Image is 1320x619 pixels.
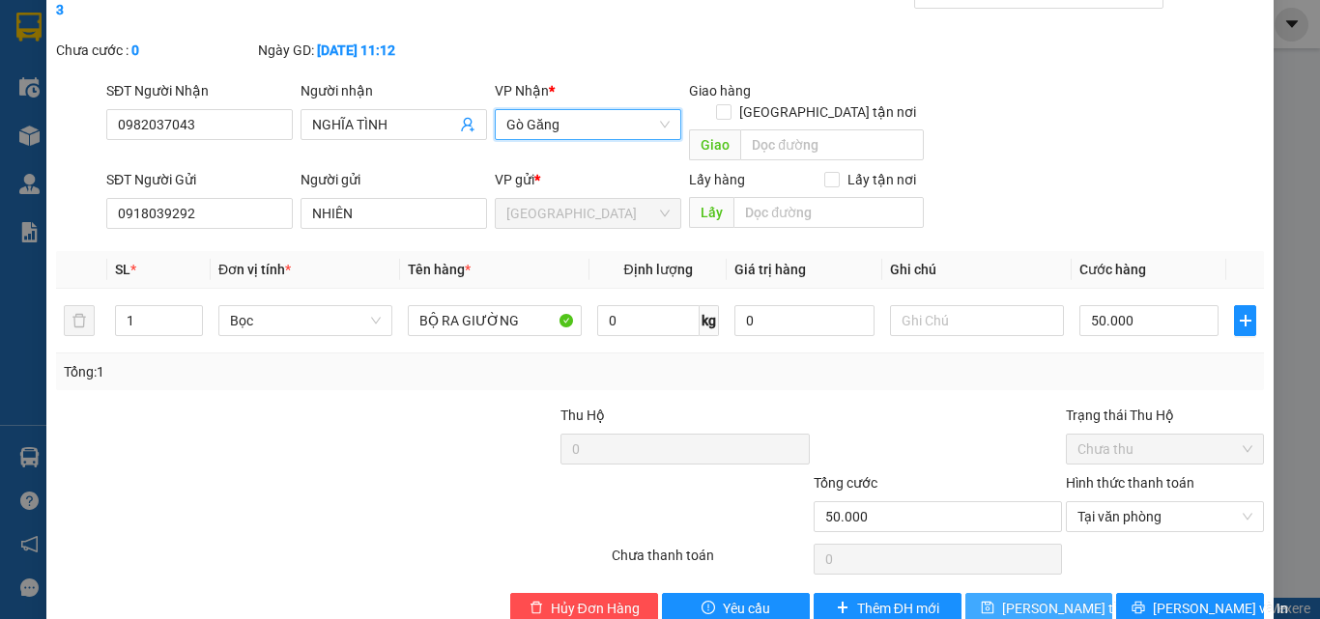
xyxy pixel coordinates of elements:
[258,40,456,61] div: Ngày GD:
[981,601,994,616] span: save
[1079,262,1146,277] span: Cước hàng
[689,83,751,98] span: Giao hàng
[857,598,939,619] span: Thêm ĐH mới
[495,169,681,190] div: VP gửi
[882,251,1072,289] th: Ghi chú
[106,80,293,101] div: SĐT Người Nhận
[733,197,924,228] input: Dọc đường
[890,305,1064,336] input: Ghi Chú
[301,80,487,101] div: Người nhận
[723,598,770,619] span: Yêu cầu
[408,305,582,336] input: VD: Bàn, Ghế
[14,122,215,145] div: 70.000
[1066,475,1194,491] label: Hình thức thanh toán
[506,110,670,139] span: Gò Găng
[551,598,640,619] span: Hủy Đơn Hàng
[495,83,549,98] span: VP Nhận
[836,601,849,616] span: plus
[700,305,719,336] span: kg
[218,262,291,277] span: Đơn vị tính
[16,16,213,60] div: [GEOGRAPHIC_DATA]
[1066,405,1264,426] div: Trạng thái Thu Hộ
[115,262,130,277] span: SL
[702,601,715,616] span: exclamation-circle
[106,169,293,190] div: SĐT Người Gửi
[1234,305,1256,336] button: plus
[1132,601,1145,616] span: printer
[530,601,543,616] span: delete
[317,42,395,58] b: [DATE] 11:12
[64,305,95,336] button: delete
[1002,598,1157,619] span: [PERSON_NAME] thay đổi
[732,101,924,123] span: [GEOGRAPHIC_DATA] tận nơi
[226,83,422,110] div: 0936587471
[230,306,381,335] span: Bọc
[560,408,605,423] span: Thu Hộ
[131,42,139,58] b: 0
[460,117,475,132] span: user-add
[689,172,745,187] span: Lấy hàng
[1077,502,1252,531] span: Tại văn phòng
[16,83,213,110] div: 0984677053
[226,16,422,60] div: [GEOGRAPHIC_DATA]
[1077,435,1252,464] span: Chưa thu
[16,16,46,37] span: Gửi:
[64,361,511,382] div: Tổng: 1
[814,475,877,491] span: Tổng cước
[689,197,733,228] span: Lấy
[226,60,422,83] div: [PERSON_NAME]
[734,262,806,277] span: Giá trị hàng
[408,262,471,277] span: Tên hàng
[1153,598,1288,619] span: [PERSON_NAME] và In
[14,124,44,144] span: CR :
[506,199,670,228] span: Đà Lạt
[610,545,812,578] div: Chưa thanh toán
[623,262,692,277] span: Định lượng
[16,60,213,83] div: KHỞI
[840,169,924,190] span: Lấy tận nơi
[1235,313,1255,328] span: plus
[226,16,273,37] span: Nhận:
[56,40,254,61] div: Chưa cước :
[740,129,924,160] input: Dọc đường
[689,129,740,160] span: Giao
[301,169,487,190] div: Người gửi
